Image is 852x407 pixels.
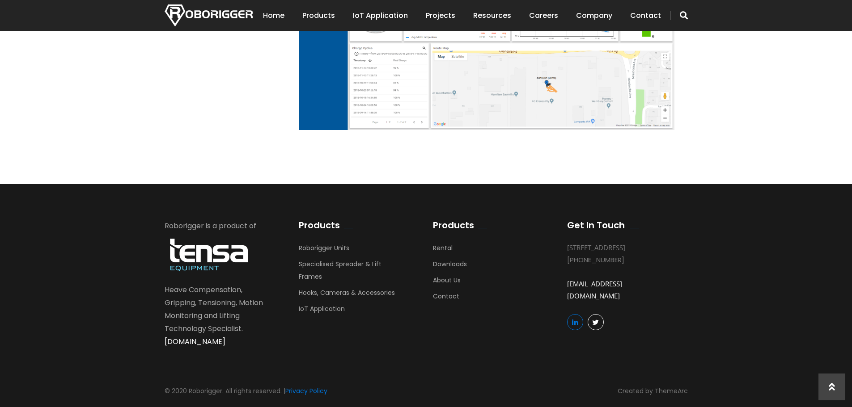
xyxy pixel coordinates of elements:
h2: Products [433,220,474,231]
a: Careers [529,2,558,29]
div: Created by ThemeArc [618,385,688,397]
h2: Get In Touch [567,220,625,231]
a: Contact [630,2,661,29]
a: Rental [433,243,453,257]
a: IoT Application [353,2,408,29]
a: Projects [426,2,455,29]
img: Nortech [165,4,253,26]
a: Hooks, Cameras & Accessories [299,288,395,302]
h2: Products [299,220,340,231]
a: Resources [473,2,511,29]
a: [DOMAIN_NAME] [165,336,225,347]
div: © 2020 Roborigger. All rights reserved. | [165,385,327,397]
a: Company [576,2,612,29]
a: IoT Application [299,304,345,318]
a: linkedin [567,314,583,330]
a: [EMAIL_ADDRESS][DOMAIN_NAME] [567,279,622,300]
div: [PHONE_NUMBER] [567,254,674,266]
a: Home [263,2,284,29]
a: Contact [433,292,459,305]
a: Privacy Policy [285,386,327,395]
a: Downloads [433,260,467,273]
div: Roborigger is a product of Heave Compensation, Gripping, Tensioning, Motion Monitoring and Liftin... [165,220,272,348]
a: Products [302,2,335,29]
a: Twitter [588,314,604,330]
a: Specialised Spreader & Lift Frames [299,260,381,285]
a: About Us [433,276,461,289]
a: Roborigger Units [299,243,349,257]
div: [STREET_ADDRESS] [567,242,674,254]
